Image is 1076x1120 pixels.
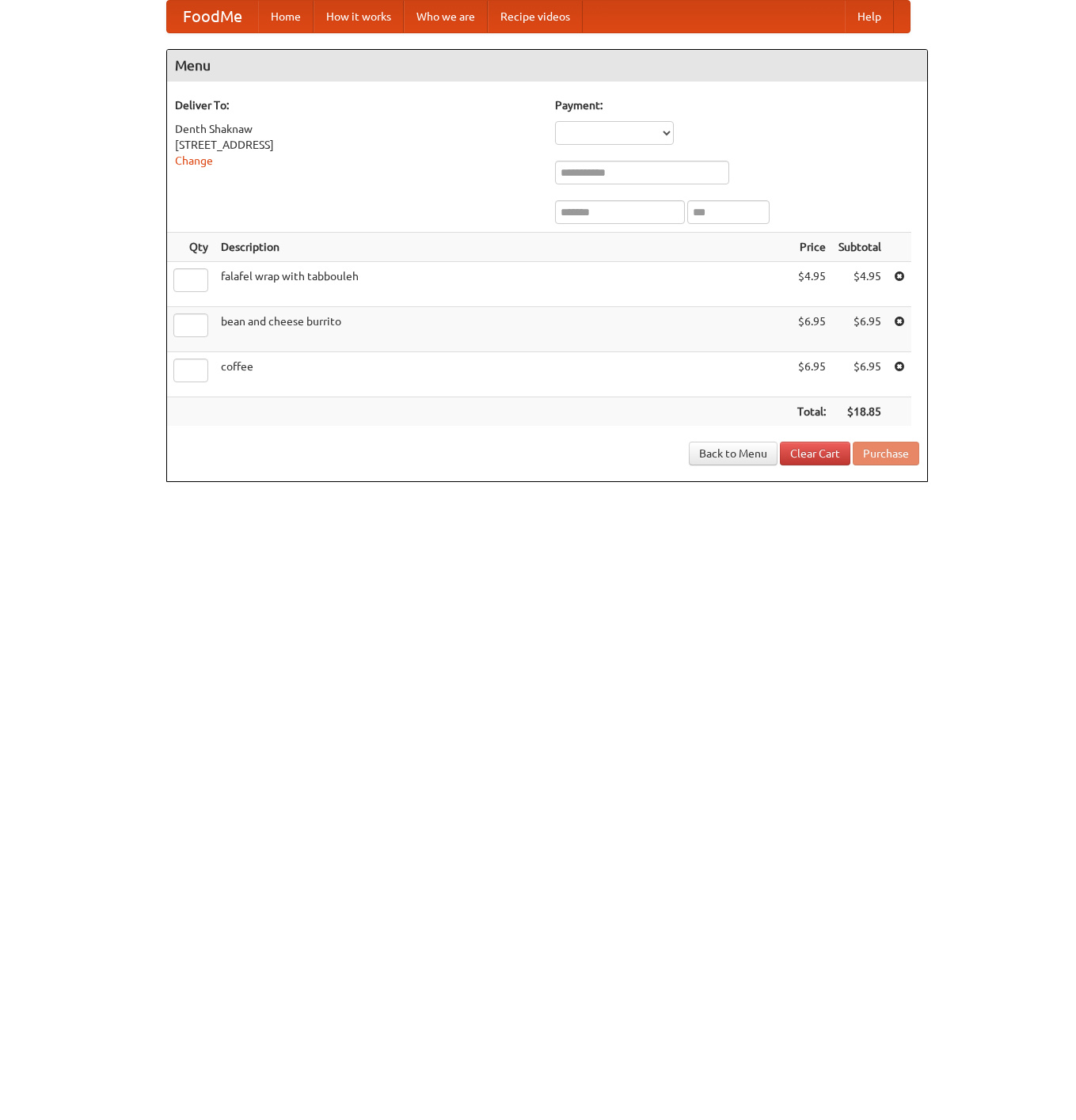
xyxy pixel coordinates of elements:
a: Back to Menu [689,442,778,465]
h5: Payment: [555,97,919,113]
td: $4.95 [791,262,832,307]
td: $6.95 [791,307,832,352]
td: falafel wrap with tabbouleh [215,262,791,307]
th: Description [215,233,791,262]
a: Clear Cart [780,442,850,465]
td: $6.95 [832,352,888,397]
th: Total: [791,397,832,427]
h5: Deliver To: [175,97,539,113]
a: Help [845,1,894,32]
td: $4.95 [832,262,888,307]
a: Who we are [404,1,488,32]
h4: Menu [167,50,927,82]
td: bean and cheese burrito [215,307,791,352]
a: FoodMe [167,1,258,32]
a: Home [258,1,314,32]
div: Denth Shaknaw [175,121,539,137]
a: Change [175,154,213,167]
div: [STREET_ADDRESS] [175,137,539,153]
th: Qty [167,233,215,262]
a: How it works [314,1,404,32]
td: $6.95 [791,352,832,397]
th: Subtotal [832,233,888,262]
th: $18.85 [832,397,888,427]
td: coffee [215,352,791,397]
button: Purchase [853,442,919,465]
th: Price [791,233,832,262]
a: Recipe videos [488,1,583,32]
td: $6.95 [832,307,888,352]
